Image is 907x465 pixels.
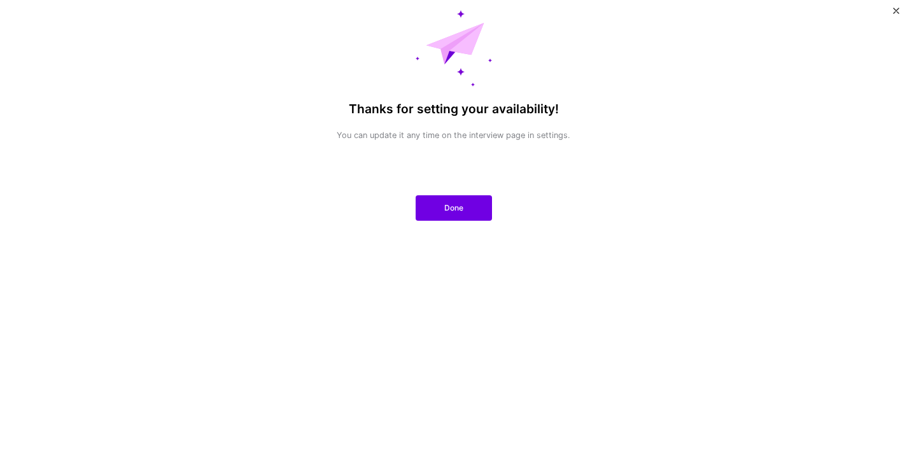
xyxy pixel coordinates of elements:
button: Close [893,8,899,21]
h4: Thanks for setting your availability! [349,102,559,116]
p: You can update it any time on the interview page in settings. [327,130,580,141]
span: Done [444,202,463,214]
img: Message Sent [416,10,492,87]
button: Done [416,195,492,221]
